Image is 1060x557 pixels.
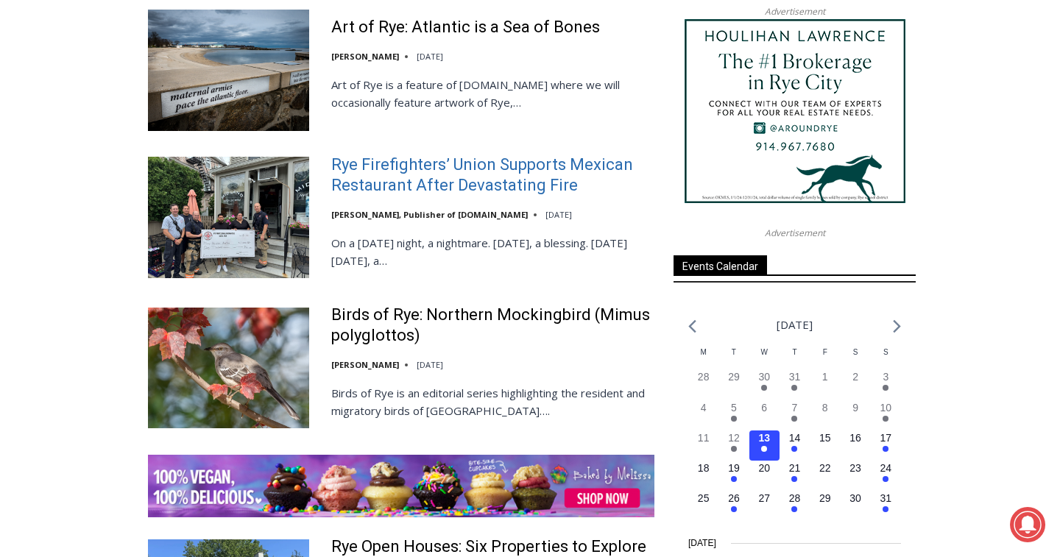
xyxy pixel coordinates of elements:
p: Birds of Rye is an editorial series highlighting the resident and migratory birds of [GEOGRAPHIC_... [331,384,654,419]
button: 12 Has events [718,430,749,461]
button: 26 Has events [718,491,749,521]
time: [DATE] [545,209,572,220]
time: 24 [880,462,892,474]
div: "the precise, almost orchestrated movements of cutting and assembling sushi and [PERSON_NAME] mak... [152,92,216,176]
time: 31 [880,492,892,504]
button: 4 [688,400,718,430]
em: Has events [791,385,797,391]
button: 13 Has events [749,430,780,461]
em: Has events [883,446,888,452]
time: 18 [698,462,710,474]
time: 10 [880,402,892,414]
time: 6 [761,402,767,414]
img: Baked by Melissa [148,455,654,517]
button: 24 Has events [871,461,901,491]
em: Has events [791,446,797,452]
button: 9 [840,400,870,430]
time: 9 [852,402,858,414]
button: 20 [749,461,780,491]
em: Has events [791,416,797,422]
span: S [853,348,858,356]
li: [DATE] [777,315,813,335]
p: On a [DATE] night, a nightmare. [DATE], a blessing. [DATE][DATE], a… [331,234,654,269]
div: Thursday [780,347,810,369]
img: Art of Rye: Atlantic is a Sea of Bones [148,10,309,130]
em: Has events [791,476,797,482]
button: 25 [688,491,718,521]
h4: Book [PERSON_NAME]'s Good Humor for Your Event [448,15,512,57]
button: 6 [749,400,780,430]
a: Houlihan Lawrence The #1 Brokerage in Rye City [685,19,905,203]
a: Birds of Rye: Northern Mockingbird (Mimus polyglottos) [331,305,654,347]
time: 27 [758,492,770,504]
em: Has events [883,385,888,391]
time: 5 [731,402,737,414]
em: Has events [761,446,767,452]
time: [DATE] [417,51,443,62]
time: 30 [849,492,861,504]
a: [PERSON_NAME] [331,51,399,62]
time: 1 [822,371,828,383]
time: 4 [701,402,707,414]
time: 23 [849,462,861,474]
span: T [732,348,736,356]
button: 29 [810,491,840,521]
div: Sunday [871,347,901,369]
span: W [760,348,767,356]
button: 29 [718,369,749,400]
a: Book [PERSON_NAME]'s Good Humor for Your Event [437,4,531,67]
button: 31 Has events [780,369,810,400]
button: 11 [688,430,718,461]
button: 14 Has events [780,430,810,461]
div: Friday [810,347,840,369]
div: "[PERSON_NAME] and I covered the [DATE] Parade, which was a really eye opening experience as I ha... [372,1,696,143]
a: Next month [893,319,901,333]
button: 28 Has events [780,491,810,521]
time: 16 [849,432,861,444]
em: Has events [731,446,737,452]
div: Saturday [840,347,870,369]
time: 13 [758,432,770,444]
em: Has events [883,506,888,512]
span: M [700,348,706,356]
time: 28 [789,492,801,504]
time: 19 [728,462,740,474]
time: [DATE] [417,359,443,370]
span: T [792,348,796,356]
span: S [883,348,888,356]
time: 29 [819,492,831,504]
a: [PERSON_NAME] [331,359,399,370]
a: [PERSON_NAME], Publisher of [DOMAIN_NAME] [331,209,528,220]
span: F [823,348,827,356]
time: 30 [758,371,770,383]
button: 16 [840,430,870,461]
div: Monday [688,347,718,369]
img: Birds of Rye: Northern Mockingbird (Mimus polyglottos) [148,308,309,428]
time: 20 [758,462,770,474]
time: 3 [883,371,888,383]
button: 2 [840,369,870,400]
time: 8 [822,402,828,414]
time: 12 [728,432,740,444]
button: 30 Has events [749,369,780,400]
em: Has events [883,416,888,422]
time: 17 [880,432,892,444]
span: Advertisement [750,226,840,240]
button: 10 Has events [871,400,901,430]
button: 23 [840,461,870,491]
span: Advertisement [750,4,840,18]
time: 2 [852,371,858,383]
time: 29 [728,371,740,383]
button: 15 [810,430,840,461]
a: Previous month [688,319,696,333]
button: 8 [810,400,840,430]
div: Wednesday [749,347,780,369]
button: 19 Has events [718,461,749,491]
button: 7 Has events [780,400,810,430]
button: 1 [810,369,840,400]
button: 30 [840,491,870,521]
time: 21 [789,462,801,474]
time: 26 [728,492,740,504]
button: 5 Has events [718,400,749,430]
time: 22 [819,462,831,474]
